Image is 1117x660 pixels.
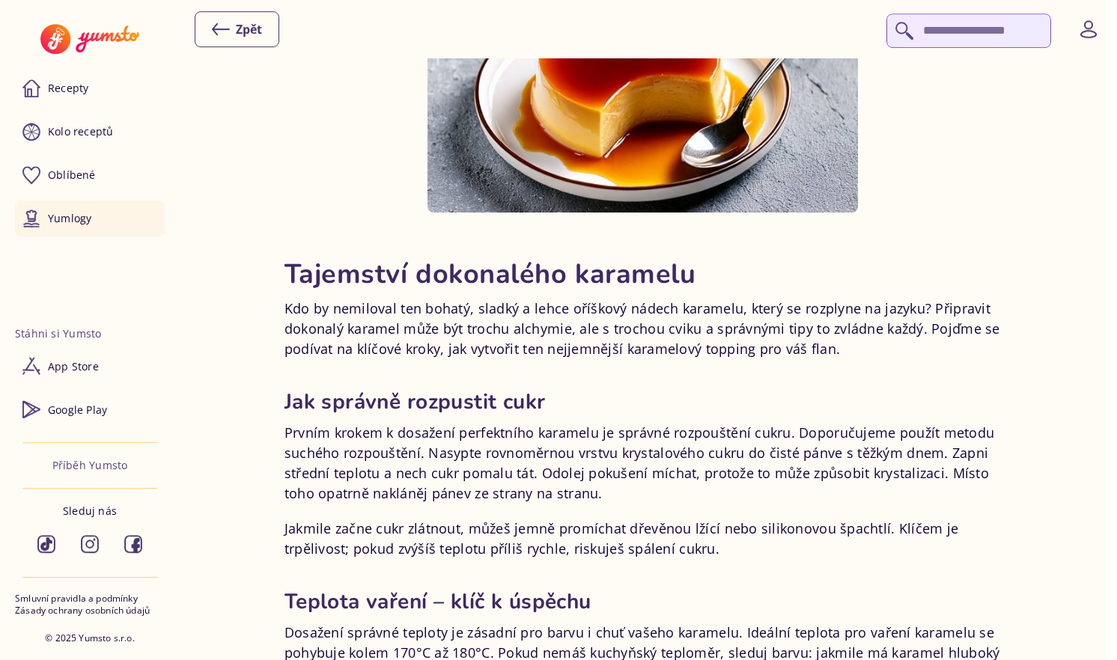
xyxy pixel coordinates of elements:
p: Prvním krokem k dosažení perfektního karamelu je správné rozpouštění cukru. Doporučujeme použít m... [284,423,1002,504]
p: Yumlogy [48,211,91,226]
p: Sleduj nás [63,504,117,519]
p: Oblíbené [48,168,96,183]
p: Google Play [48,403,107,418]
a: Smluvní pravidla a podmínky [15,593,165,605]
h3: Jak správně rozpustit cukr [284,389,1002,415]
a: Zásady ochrany osobních údajů [15,605,165,617]
a: Google Play [15,391,165,427]
p: Kdo by nemiloval ten bohatý, sladký a lehce oříškový nádech karamelu, který se rozplyne na jazyku... [284,299,1002,359]
h2: Tajemství dokonalého karamelu [284,257,1002,291]
a: Oblíbené [15,157,165,193]
button: Zpět [195,11,279,47]
p: Jakmile začne cukr zlátnout, můžeš jemně promíchat dřevěnou lžící nebo silikonovou špachtlí. Klíč... [284,519,1002,559]
p: Kolo receptů [48,124,114,139]
a: Příběh Yumsto [52,458,128,473]
p: App Store [48,359,99,374]
a: Yumlogy [15,201,165,236]
p: Recepty [48,81,88,96]
div: Zpět [212,20,262,38]
li: Stáhni si Yumsto [15,326,165,341]
img: Yumsto logo [40,24,139,54]
h3: Teplota vaření – klíč k úspěchu [284,589,1002,615]
p: © 2025 Yumsto s.r.o. [45,632,135,645]
a: Kolo receptů [15,114,165,150]
a: App Store [15,348,165,384]
a: Recepty [15,70,165,106]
